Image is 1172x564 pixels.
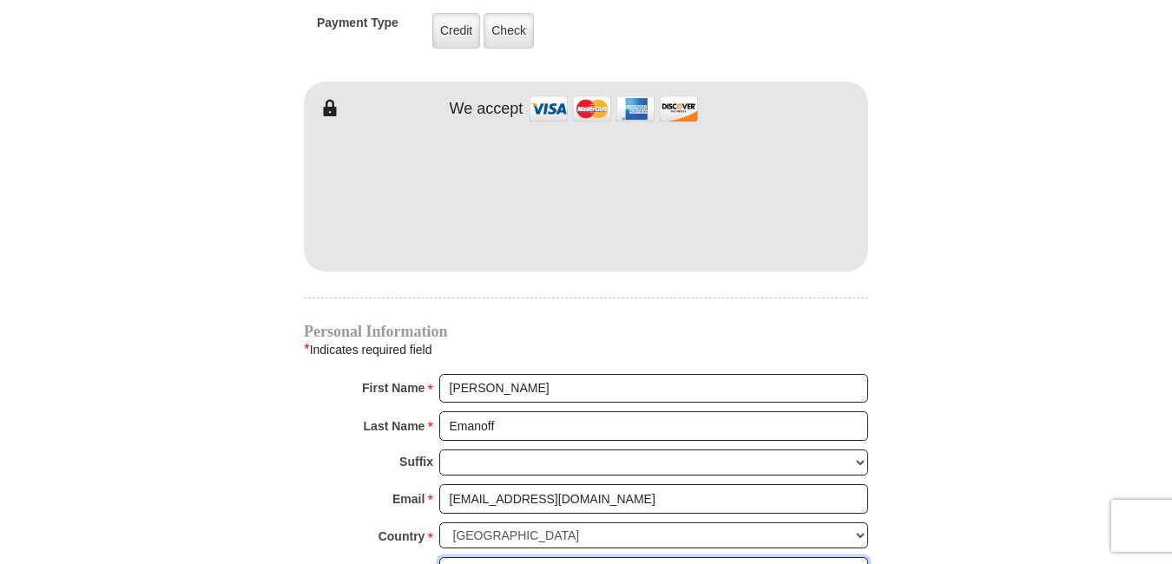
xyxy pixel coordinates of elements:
[379,524,425,548] strong: Country
[527,90,701,128] img: credit cards accepted
[317,16,398,39] h5: Payment Type
[450,100,523,119] h4: We accept
[362,376,425,400] strong: First Name
[392,487,425,511] strong: Email
[304,338,868,361] div: Indicates required field
[432,13,480,49] label: Credit
[304,325,868,338] h4: Personal Information
[364,414,425,438] strong: Last Name
[399,449,433,474] strong: Suffix
[484,13,534,49] label: Check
